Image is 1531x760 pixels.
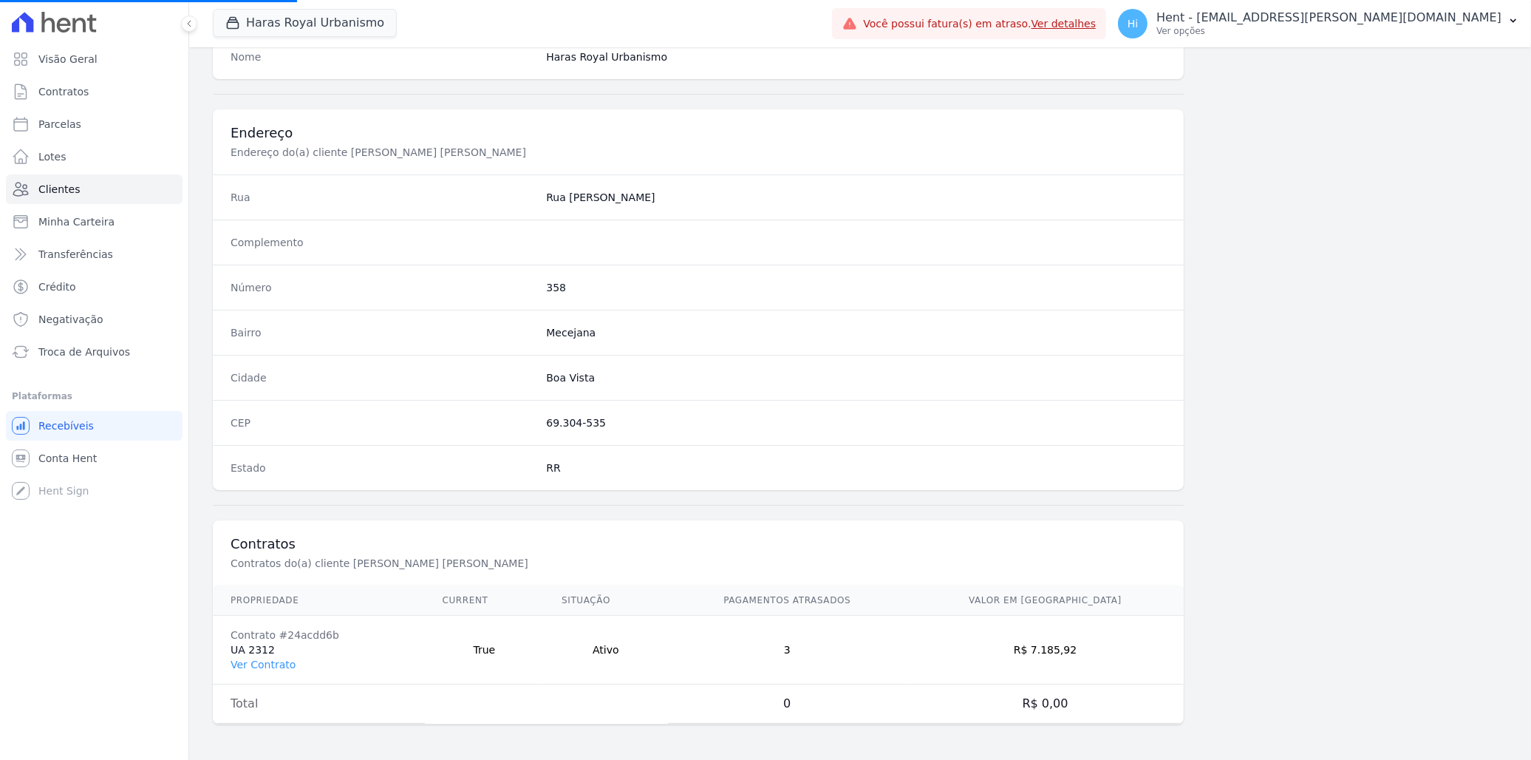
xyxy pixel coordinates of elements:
span: Negativação [38,312,103,327]
a: Clientes [6,174,183,204]
a: Minha Carteira [6,207,183,237]
span: Troca de Arquivos [38,345,130,359]
p: Hent - [EMAIL_ADDRESS][PERSON_NAME][DOMAIN_NAME] [1156,10,1501,25]
dt: Estado [231,461,534,475]
dd: 358 [546,280,1166,295]
p: Ver opções [1156,25,1501,37]
dt: Rua [231,190,534,205]
td: True [425,616,545,685]
td: UA 2312 [213,616,425,685]
td: Ativo [544,616,667,685]
dd: Haras Royal Urbanismo [546,50,1166,64]
a: Ver detalhes [1032,18,1097,30]
a: Troca de Arquivos [6,337,183,367]
th: Pagamentos Atrasados [668,586,907,616]
p: Contratos do(a) cliente [PERSON_NAME] [PERSON_NAME] [231,556,727,571]
td: R$ 0,00 [907,685,1184,724]
span: Lotes [38,149,67,164]
dt: Bairro [231,325,534,340]
span: Você possui fatura(s) em atraso. [863,16,1096,32]
span: Crédito [38,279,76,294]
th: Current [425,586,545,616]
th: Propriedade [213,586,425,616]
a: Recebíveis [6,411,183,441]
td: 3 [668,616,907,685]
dd: 69.304-535 [546,415,1166,430]
div: Contrato #24acdd6b [231,628,407,642]
span: Recebíveis [38,418,94,433]
td: Total [213,685,425,724]
a: Contratos [6,77,183,106]
a: Negativação [6,305,183,334]
span: Hi [1128,18,1138,29]
span: Visão Geral [38,52,98,67]
dd: Boa Vista [546,370,1166,385]
dd: Mecejana [546,325,1166,340]
span: Conta Hent [38,451,97,466]
h3: Contratos [231,535,1166,553]
button: Hi Hent - [EMAIL_ADDRESS][PERSON_NAME][DOMAIN_NAME] Ver opções [1106,3,1531,44]
h3: Endereço [231,124,1166,142]
a: Visão Geral [6,44,183,74]
td: R$ 7.185,92 [907,616,1184,685]
dt: Número [231,280,534,295]
button: Haras Royal Urbanismo [213,9,397,37]
span: Transferências [38,247,113,262]
a: Crédito [6,272,183,302]
dt: Complemento [231,235,534,250]
a: Parcelas [6,109,183,139]
td: 0 [668,685,907,724]
div: Plataformas [12,387,177,405]
p: Endereço do(a) cliente [PERSON_NAME] [PERSON_NAME] [231,145,727,160]
dd: Rua [PERSON_NAME] [546,190,1166,205]
span: Minha Carteira [38,214,115,229]
dt: Cidade [231,370,534,385]
th: Valor em [GEOGRAPHIC_DATA] [907,586,1184,616]
dt: CEP [231,415,534,430]
span: Contratos [38,84,89,99]
dt: Nome [231,50,534,64]
span: Parcelas [38,117,81,132]
a: Conta Hent [6,444,183,473]
dd: RR [546,461,1166,475]
a: Ver Contrato [231,659,296,671]
a: Transferências [6,240,183,269]
span: Clientes [38,182,80,197]
a: Lotes [6,142,183,172]
th: Situação [544,586,667,616]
